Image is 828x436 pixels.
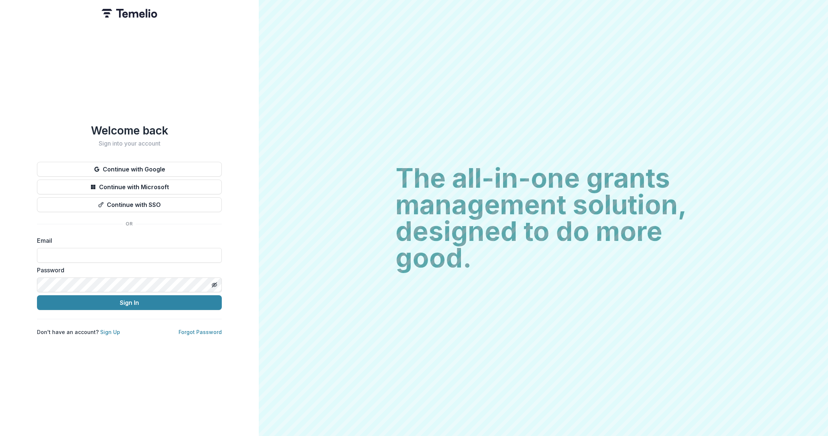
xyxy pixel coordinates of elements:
[102,9,157,18] img: Temelio
[37,236,217,245] label: Email
[37,124,222,137] h1: Welcome back
[37,140,222,147] h2: Sign into your account
[37,266,217,275] label: Password
[100,329,120,335] a: Sign Up
[179,329,222,335] a: Forgot Password
[37,295,222,310] button: Sign In
[37,197,222,212] button: Continue with SSO
[37,180,222,194] button: Continue with Microsoft
[208,279,220,291] button: Toggle password visibility
[37,328,120,336] p: Don't have an account?
[37,162,222,177] button: Continue with Google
